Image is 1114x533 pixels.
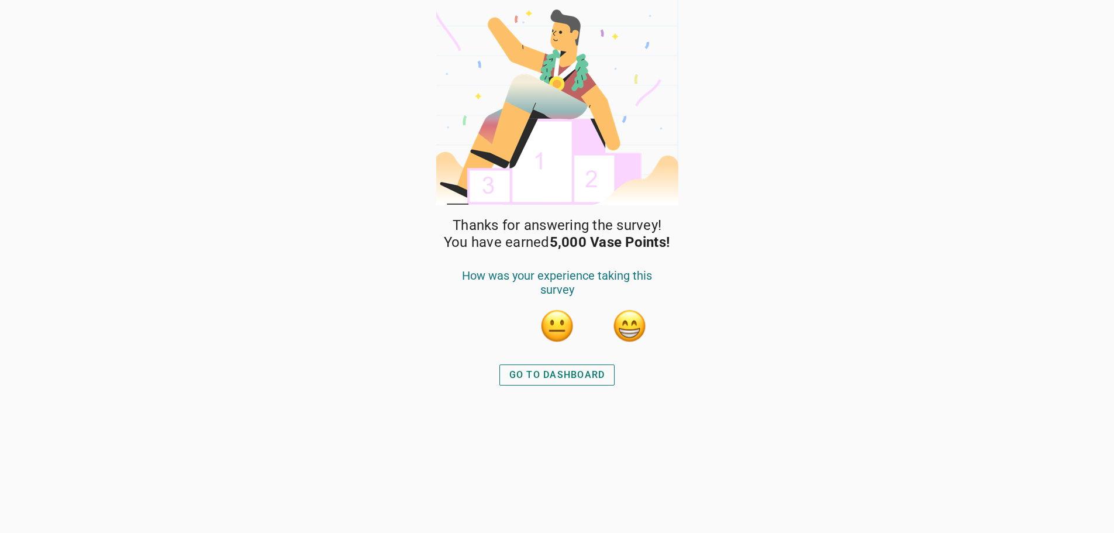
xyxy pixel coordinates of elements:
[444,234,670,251] span: You have earned
[509,368,605,382] div: GO TO DASHBOARD
[449,269,666,308] div: How was your experience taking this survey
[499,364,615,386] button: GO TO DASHBOARD
[453,217,661,234] span: Thanks for answering the survey!
[550,234,671,250] strong: 5,000 Vase Points!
